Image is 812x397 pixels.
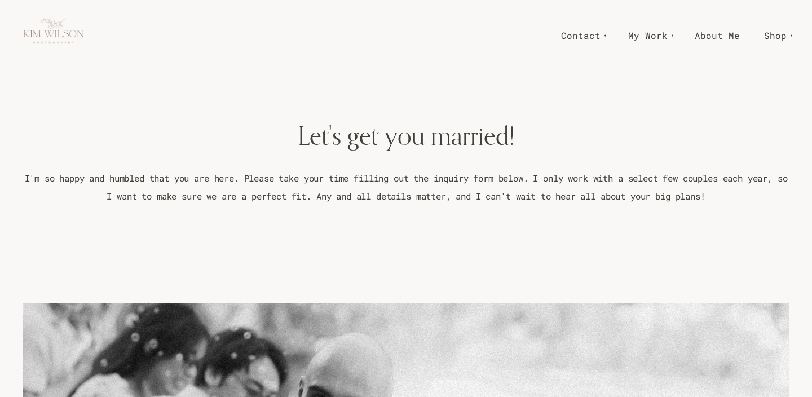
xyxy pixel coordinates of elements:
[23,170,789,205] p: I'm so happy and humbled that you are here. Please take your time filling out the inquiry form be...
[561,27,601,43] span: Contact
[23,5,85,67] img: Kim Wilson Photography
[682,25,752,45] a: About Me
[628,27,668,43] span: My Work
[764,27,787,43] span: Shop
[616,25,682,45] a: My Work
[549,25,616,45] a: Contact
[23,119,789,152] h1: Let's get you married!
[752,25,801,45] a: Shop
